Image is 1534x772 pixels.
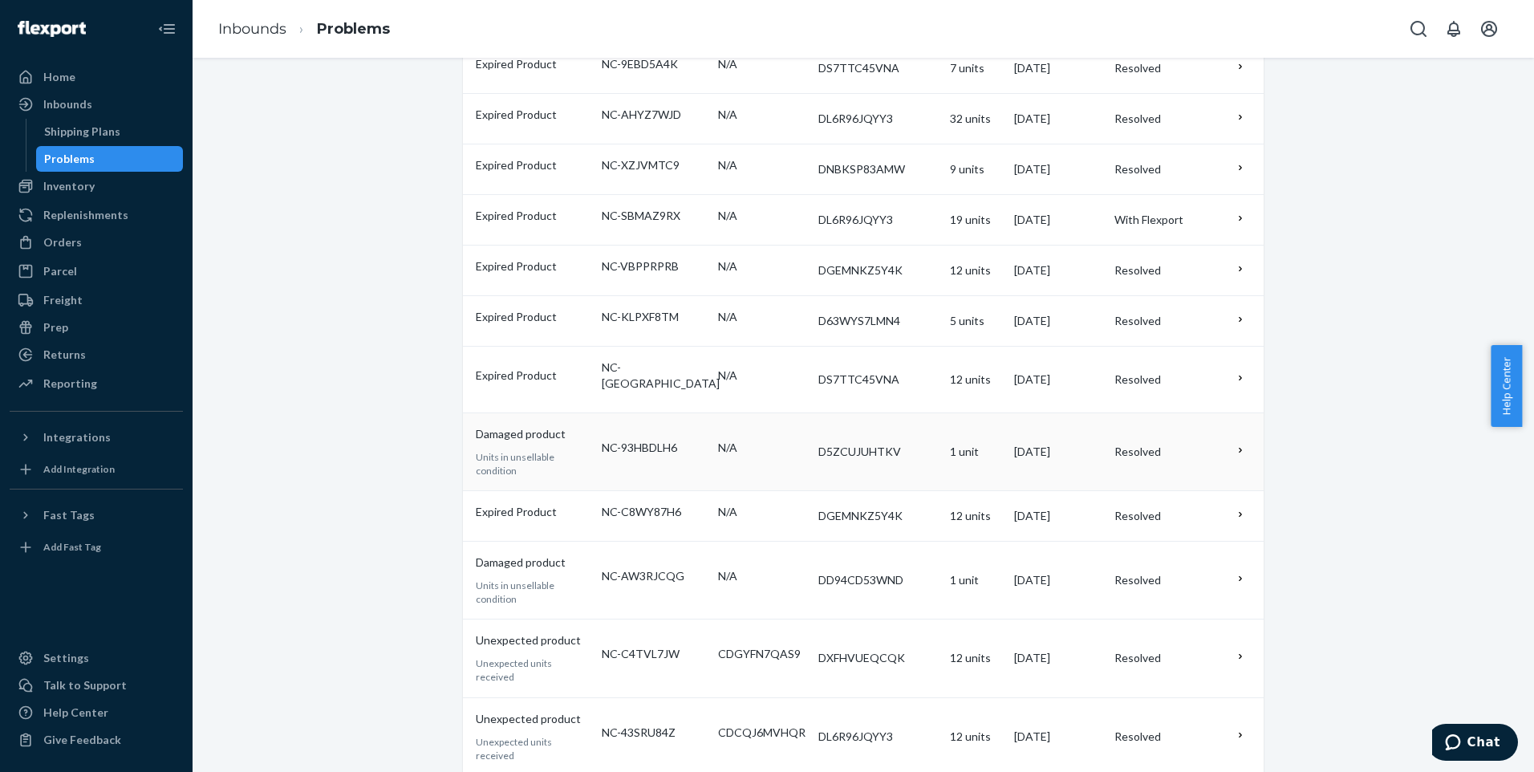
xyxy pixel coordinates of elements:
p: NC-C8WY87H6 [602,504,705,520]
p: Expired Product [476,368,589,384]
a: Replenishments [10,202,183,228]
a: Problems [317,20,390,38]
div: Home [43,69,75,85]
iframe: Opens a widget where you can chat to one of our agents [1432,724,1518,764]
a: Prep [10,315,183,340]
td: D5ZCUJUHTKV [812,412,944,490]
p: N/A [718,368,806,384]
p: Expired Product [476,107,589,123]
td: DXFHVUEQCQK [812,620,944,697]
div: Settings [43,650,89,666]
div: Resolved [1114,444,1222,460]
p: N/A [718,568,806,584]
button: Fast Tags [10,502,183,528]
p: N/A [718,504,806,520]
p: NC-9EBD5A4K [602,56,705,72]
td: [DATE] [1008,245,1108,295]
p: N/A [718,107,806,123]
a: Orders [10,230,183,255]
td: [DATE] [1008,43,1108,93]
button: Open account menu [1473,13,1505,45]
p: N/A [718,258,806,274]
p: NC-SBMAZ9RX [602,208,705,224]
td: DGEMNKZ5Y4K [812,245,944,295]
td: 1 unit [944,542,1008,620]
p: Expired Product [476,157,589,173]
p: NC-XZJVMTC9 [602,157,705,173]
td: 19 units [944,194,1008,245]
td: 7 units [944,43,1008,93]
div: Resolved [1114,508,1222,524]
p: Unexpected units received [476,656,589,684]
button: Open notifications [1438,13,1470,45]
a: Returns [10,342,183,368]
div: Inventory [43,178,95,194]
td: [DATE] [1008,295,1108,346]
td: 5 units [944,295,1008,346]
td: 32 units [944,93,1008,144]
td: [DATE] [1008,412,1108,490]
div: Returns [43,347,86,363]
p: Unexpected product [476,711,589,727]
div: Add Integration [43,462,115,476]
p: NC-C4TVL7JW [602,646,705,662]
button: Integrations [10,425,183,450]
a: Freight [10,287,183,313]
div: Help Center [43,705,108,721]
div: Shipping Plans [44,124,120,140]
div: Resolved [1114,262,1222,278]
ol: breadcrumbs [205,6,403,53]
div: Resolved [1114,60,1222,76]
a: Add Integration [10,457,183,482]
div: Replenishments [43,207,128,223]
td: [DATE] [1008,346,1108,412]
p: N/A [718,208,806,224]
div: Resolved [1114,729,1222,745]
div: Prep [43,319,68,335]
td: [DATE] [1008,620,1108,697]
button: Talk to Support [10,672,183,698]
p: NC-93HBDLH6 [602,440,705,456]
div: Resolved [1114,161,1222,177]
div: Parcel [43,263,77,279]
a: Parcel [10,258,183,284]
a: Home [10,64,183,90]
td: 12 units [944,245,1008,295]
a: Help Center [10,700,183,725]
p: Units in unsellable condition [476,450,589,477]
p: NC-VBPPRPRB [602,258,705,274]
p: Units in unsellable condition [476,579,589,606]
a: Inventory [10,173,183,199]
td: 9 units [944,144,1008,194]
td: 12 units [944,346,1008,412]
div: Problems [44,151,95,167]
p: Unexpected product [476,632,589,648]
td: [DATE] [1008,491,1108,542]
p: N/A [718,56,806,72]
div: Reporting [43,376,97,392]
p: Expired Product [476,56,589,72]
button: Help Center [1491,345,1522,427]
p: N/A [718,440,806,456]
p: Expired Product [476,208,589,224]
a: Inbounds [218,20,286,38]
div: Freight [43,292,83,308]
a: Problems [36,146,184,172]
div: Resolved [1114,650,1222,666]
td: DNBKSP83AMW [812,144,944,194]
a: Shipping Plans [36,119,184,144]
div: Give Feedback [43,732,121,748]
a: Reporting [10,371,183,396]
td: DS7TTC45VNA [812,346,944,412]
p: N/A [718,309,806,325]
img: Flexport logo [18,21,86,37]
div: Resolved [1114,313,1222,329]
p: Expired Product [476,504,589,520]
p: Expired Product [476,309,589,325]
a: Inbounds [10,91,183,117]
a: Settings [10,645,183,671]
td: D63WYS7LMN4 [812,295,944,346]
td: [DATE] [1008,144,1108,194]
